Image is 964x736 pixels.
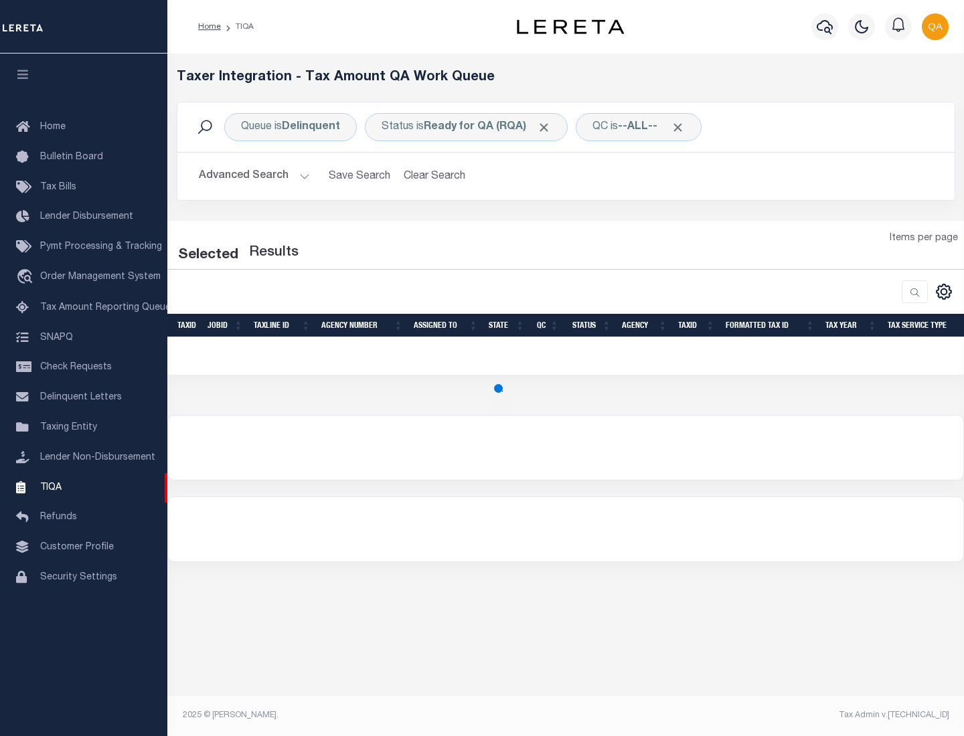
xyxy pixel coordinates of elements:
[40,212,133,221] span: Lender Disbursement
[40,573,117,582] span: Security Settings
[537,120,551,134] span: Click to Remove
[321,163,398,189] button: Save Search
[671,120,685,134] span: Click to Remove
[177,70,955,86] h5: Taxer Integration - Tax Amount QA Work Queue
[202,314,248,337] th: JobID
[483,314,530,337] th: State
[576,113,702,141] div: Click to Edit
[40,272,161,282] span: Order Management System
[221,21,254,33] li: TIQA
[40,482,62,492] span: TIQA
[40,393,122,402] span: Delinquent Letters
[248,314,316,337] th: TaxLine ID
[617,314,673,337] th: Agency
[40,333,73,342] span: SNAPQ
[564,314,617,337] th: Status
[199,163,310,189] button: Advanced Search
[517,19,624,34] img: logo-dark.svg
[720,314,820,337] th: Formatted Tax ID
[40,153,103,162] span: Bulletin Board
[16,269,37,286] i: travel_explore
[365,113,568,141] div: Click to Edit
[198,23,221,31] a: Home
[820,314,882,337] th: Tax Year
[40,242,162,252] span: Pymt Processing & Tracking
[178,245,238,266] div: Selected
[398,163,471,189] button: Clear Search
[408,314,483,337] th: Assigned To
[40,122,66,132] span: Home
[316,314,408,337] th: Agency Number
[173,709,566,721] div: 2025 © [PERSON_NAME].
[40,183,76,192] span: Tax Bills
[424,122,551,132] b: Ready for QA (RQA)
[922,13,949,40] img: svg+xml;base64,PHN2ZyB4bWxucz0iaHR0cDovL3d3dy53My5vcmcvMjAwMC9zdmciIHBvaW50ZXItZXZlbnRzPSJub25lIi...
[224,113,357,141] div: Click to Edit
[530,314,564,337] th: QC
[40,303,171,312] span: Tax Amount Reporting Queue
[618,122,657,132] b: --ALL--
[40,453,155,462] span: Lender Non-Disbursement
[40,543,114,552] span: Customer Profile
[282,122,340,132] b: Delinquent
[673,314,720,337] th: TaxID
[249,242,299,264] label: Results
[576,709,949,721] div: Tax Admin v.[TECHNICAL_ID]
[40,423,97,432] span: Taxing Entity
[172,314,202,337] th: TaxID
[40,363,112,372] span: Check Requests
[890,232,958,246] span: Items per page
[40,513,77,522] span: Refunds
